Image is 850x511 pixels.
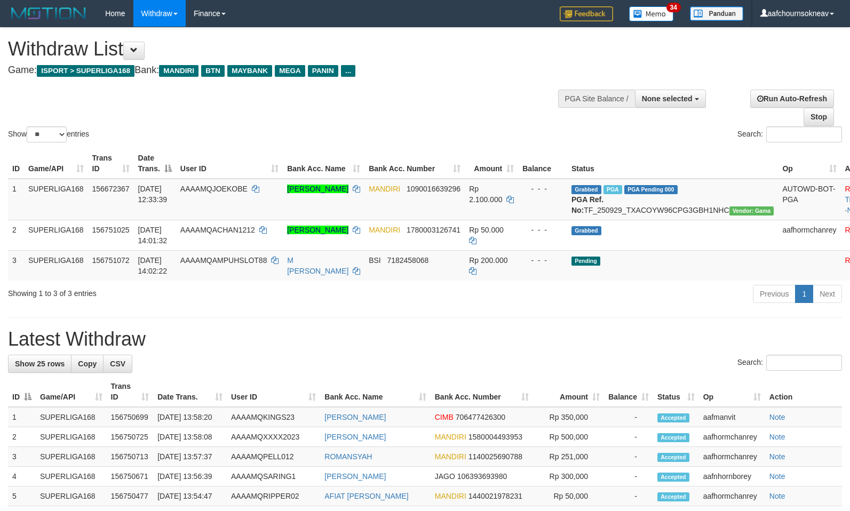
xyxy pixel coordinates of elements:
[753,285,796,303] a: Previous
[36,467,107,486] td: SUPERLIGA168
[180,226,255,234] span: AAAAMQACHAN1212
[604,486,653,506] td: -
[8,179,24,220] td: 1
[324,452,372,461] a: ROMANSYAH
[435,472,455,481] span: JAGO
[227,407,320,427] td: AAAAMQKINGS23
[604,407,653,427] td: -
[36,427,107,447] td: SUPERLIGA168
[604,467,653,486] td: -
[369,256,381,265] span: BSI
[78,360,97,368] span: Copy
[750,90,834,108] a: Run Auto-Refresh
[287,226,348,234] a: [PERSON_NAME]
[110,360,125,368] span: CSV
[27,126,67,142] select: Showentries
[435,452,466,461] span: MANDIRI
[518,148,567,179] th: Balance
[92,256,130,265] span: 156751072
[369,185,400,193] span: MANDIRI
[24,250,88,281] td: SUPERLIGA168
[159,65,198,77] span: MANDIRI
[533,486,604,506] td: Rp 50,000
[468,492,522,500] span: Copy 1440021978231 to clipboard
[24,148,88,179] th: Game/API: activate to sort column ascending
[24,179,88,220] td: SUPERLIGA168
[737,355,842,371] label: Search:
[769,413,785,421] a: Note
[533,467,604,486] td: Rp 300,000
[153,467,227,486] td: [DATE] 13:56:39
[657,453,689,462] span: Accepted
[431,377,533,407] th: Bank Acc. Number: activate to sort column ascending
[769,452,785,461] a: Note
[287,256,348,275] a: M [PERSON_NAME]
[369,226,400,234] span: MANDIRI
[107,467,154,486] td: 156750671
[813,285,842,303] a: Next
[107,407,154,427] td: 156750699
[180,185,248,193] span: AAAAMQJOEKOBE
[324,472,386,481] a: [PERSON_NAME]
[778,220,840,250] td: aafhormchanrey
[469,256,507,265] span: Rp 200.000
[469,185,502,204] span: Rp 2.100.000
[153,447,227,467] td: [DATE] 13:57:37
[92,226,130,234] span: 156751025
[766,355,842,371] input: Search:
[134,148,176,179] th: Date Trans.: activate to sort column descending
[8,329,842,350] h1: Latest Withdraw
[533,377,604,407] th: Amount: activate to sort column ascending
[8,447,36,467] td: 3
[571,185,601,194] span: Grabbed
[227,486,320,506] td: AAAAMQRIPPER02
[107,447,154,467] td: 156750713
[283,148,364,179] th: Bank Acc. Name: activate to sort column ascending
[24,220,88,250] td: SUPERLIGA168
[201,65,225,77] span: BTN
[153,377,227,407] th: Date Trans.: activate to sort column ascending
[729,206,774,215] span: Vendor URL: https://trx31.1velocity.biz
[571,195,603,214] b: PGA Ref. No:
[37,65,134,77] span: ISPORT > SUPERLIGA168
[320,377,430,407] th: Bank Acc. Name: activate to sort column ascending
[699,377,765,407] th: Op: activate to sort column ascending
[8,65,556,76] h4: Game: Bank:
[407,185,460,193] span: Copy 1090016639296 to clipboard
[804,108,834,126] a: Stop
[308,65,338,77] span: PANIN
[522,225,563,235] div: - - -
[435,413,454,421] span: CIMB
[571,226,601,235] span: Grabbed
[769,492,785,500] a: Note
[603,185,622,194] span: Marked by aafsengchandara
[324,433,386,441] a: [PERSON_NAME]
[153,427,227,447] td: [DATE] 13:58:08
[36,447,107,467] td: SUPERLIGA168
[8,5,89,21] img: MOTION_logo.png
[522,255,563,266] div: - - -
[15,360,65,368] span: Show 25 rows
[138,256,168,275] span: [DATE] 14:02:22
[435,433,466,441] span: MANDIRI
[567,148,778,179] th: Status
[180,256,267,265] span: AAAAMQAMPUHSLOT88
[522,183,563,194] div: - - -
[699,486,765,506] td: aafhormchanrey
[227,65,272,77] span: MAYBANK
[766,126,842,142] input: Search:
[795,285,813,303] a: 1
[88,148,134,179] th: Trans ID: activate to sort column ascending
[138,226,168,245] span: [DATE] 14:01:32
[666,3,681,12] span: 34
[364,148,465,179] th: Bank Acc. Number: activate to sort column ascending
[769,433,785,441] a: Note
[8,148,24,179] th: ID
[629,6,674,21] img: Button%20Memo.svg
[8,220,24,250] td: 2
[456,413,505,421] span: Copy 706477426300 to clipboard
[8,126,89,142] label: Show entries
[468,452,522,461] span: Copy 1140025690788 to clipboard
[138,185,168,204] span: [DATE] 12:33:39
[227,377,320,407] th: User ID: activate to sort column ascending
